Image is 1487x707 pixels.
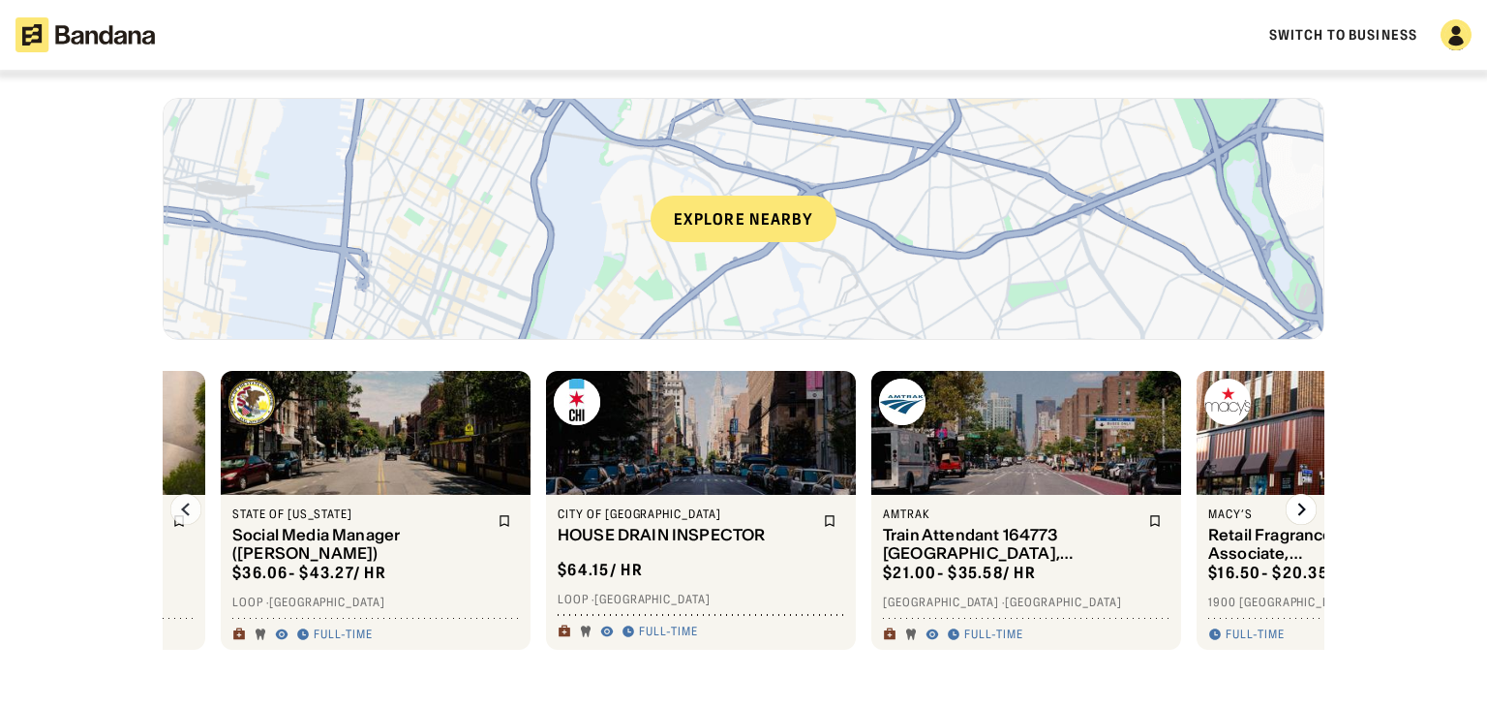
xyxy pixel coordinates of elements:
img: Bandana logotype [15,17,155,52]
div: $ 64.15 / hr [558,560,643,580]
div: Explore nearby [651,196,836,242]
div: Full-time [1226,627,1285,642]
a: Amtrak logoAmtrakTrain Attendant 164773 [GEOGRAPHIC_DATA], [GEOGRAPHIC_DATA]$21.00- $35.58/ hr[GE... [871,371,1181,650]
div: Loop · [GEOGRAPHIC_DATA] [232,595,519,610]
div: $ 16.50 - $20.35 / hr [1208,563,1361,583]
div: Full-time [314,627,373,642]
div: $ 21.00 - $35.58 / hr [883,563,1036,583]
a: Switch to Business [1269,26,1417,44]
div: Retail Fragrances Sales Associate, [GEOGRAPHIC_DATA] - Full Time [1208,526,1462,563]
div: $ 36.06 - $43.27 / hr [232,563,386,583]
div: HOUSE DRAIN INSPECTOR [558,526,811,544]
div: [GEOGRAPHIC_DATA] · [GEOGRAPHIC_DATA] [883,595,1169,610]
img: City of Chicago logo [554,379,600,425]
div: Loop · [GEOGRAPHIC_DATA] [558,592,844,607]
div: Social Media Manager ([PERSON_NAME]) [232,526,486,563]
div: Full-time [964,627,1023,642]
a: City of Chicago logoCity of [GEOGRAPHIC_DATA]HOUSE DRAIN INSPECTOR$64.15/ hrLoop ·[GEOGRAPHIC_DAT... [546,371,856,650]
a: State of Illinois logoState of [US_STATE]Social Media Manager ([PERSON_NAME])$36.06- $43.27/ hrLo... [221,371,531,650]
a: Explore nearby [164,99,1323,339]
div: Train Attendant 164773 [GEOGRAPHIC_DATA], [GEOGRAPHIC_DATA] [883,526,1137,563]
div: Macy’s [1208,507,1462,522]
div: Amtrak [883,507,1137,522]
img: Right Arrow [1286,494,1317,525]
div: Full-time [639,624,698,639]
img: Macy’s logo [1204,379,1251,425]
img: Left Arrow [170,494,201,525]
img: State of Illinois logo [228,379,275,425]
div: State of [US_STATE] [232,507,486,522]
div: City of [GEOGRAPHIC_DATA] [558,507,811,522]
img: Amtrak logo [879,379,926,425]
